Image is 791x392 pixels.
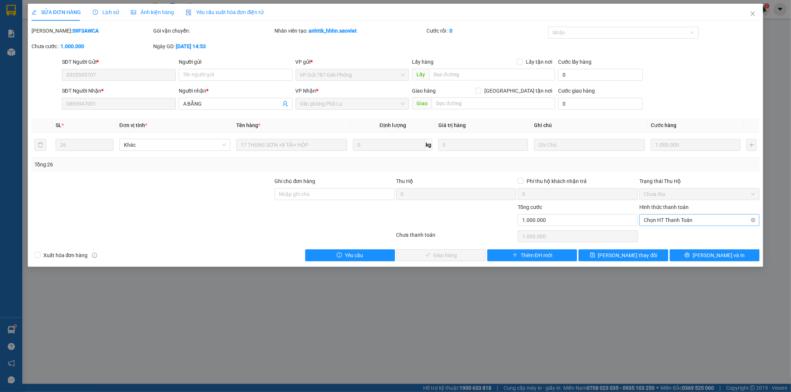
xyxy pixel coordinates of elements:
b: S9F3AWCA [72,28,99,34]
div: VP gửi [296,58,409,66]
button: plusThêm ĐH mới [487,249,577,261]
span: Cước hàng [651,122,676,128]
span: Lịch sử [93,9,119,15]
b: [DATE] 14:53 [176,43,206,49]
span: Yêu cầu xuất hóa đơn điện tử [186,9,264,15]
input: Dọc đường [429,69,555,80]
button: exclamation-circleYêu cầu [305,249,395,261]
span: SỬA ĐƠN HÀNG [32,9,81,15]
span: Chọn HT Thanh Toán [644,215,755,226]
span: printer [685,252,690,258]
button: delete [34,139,46,151]
div: Trạng thái Thu Hộ [639,177,759,185]
div: Ngày GD: [153,42,273,50]
span: Giao hàng [412,88,436,94]
span: info-circle [92,253,97,258]
button: checkGiao hàng [396,249,486,261]
label: Ghi chú đơn hàng [275,178,316,184]
span: Phí thu hộ khách nhận trả [524,177,590,185]
button: plus [746,139,757,151]
span: close [750,11,756,17]
div: Tổng: 26 [34,160,305,169]
span: Văn phòng Phố Lu [300,98,405,109]
span: Lấy hàng [412,59,434,65]
span: Tên hàng [236,122,260,128]
span: exclamation-circle [337,252,342,258]
input: 0 [438,139,528,151]
span: Yêu cầu [345,251,363,259]
span: close-circle [751,218,755,222]
span: Khác [124,139,226,150]
th: Ghi chú [531,118,648,133]
span: Chưa thu [644,189,755,200]
b: anhttk_hhhn.saoviet [309,28,357,34]
span: SL [56,122,62,128]
div: Người gửi [179,58,293,66]
div: Chưa cước : [32,42,152,50]
input: Cước lấy hàng [558,69,643,81]
input: Cước giao hàng [558,98,643,110]
span: Xuất hóa đơn hàng [40,251,91,259]
div: Gói vận chuyển: [153,27,273,35]
b: 0 [449,28,452,34]
label: Cước giao hàng [558,88,595,94]
input: Ghi chú đơn hàng [275,188,395,200]
b: 1.000.000 [60,43,84,49]
span: user-add [282,101,288,107]
span: Lấy tận nơi [523,58,555,66]
div: Người nhận [179,87,293,95]
span: Ảnh kiện hàng [131,9,174,15]
label: Hình thức thanh toán [639,204,689,210]
span: [GEOGRAPHIC_DATA] tận nơi [481,87,555,95]
div: SĐT Người Nhận [62,87,176,95]
button: printer[PERSON_NAME] và In [670,249,759,261]
span: Tổng cước [518,204,542,210]
span: Giá trị hàng [438,122,466,128]
span: clock-circle [93,10,98,15]
span: Thu Hộ [396,178,413,184]
div: Nhân viên tạo: [275,27,425,35]
span: Lấy [412,69,429,80]
span: Định lượng [380,122,406,128]
span: plus [512,252,518,258]
span: Đơn vị tính [119,122,147,128]
span: Giao [412,97,432,109]
img: icon [186,10,192,16]
input: Ghi Chú [534,139,645,151]
div: [PERSON_NAME]: [32,27,152,35]
span: save [590,252,595,258]
div: SĐT Người Gửi [62,58,176,66]
button: save[PERSON_NAME] thay đổi [579,249,668,261]
span: VP Gửi 787 Giải Phóng [300,69,405,80]
div: Cước rồi : [426,27,547,35]
input: Dọc đường [432,97,555,109]
span: kg [425,139,432,151]
button: Close [742,4,763,24]
span: VP Nhận [296,88,316,94]
span: [PERSON_NAME] thay đổi [598,251,657,259]
span: Thêm ĐH mới [521,251,552,259]
label: Cước lấy hàng [558,59,591,65]
span: picture [131,10,136,15]
span: edit [32,10,37,15]
span: [PERSON_NAME] và In [693,251,745,259]
input: VD: Bàn, Ghế [236,139,347,151]
input: 0 [651,139,741,151]
div: Chưa thanh toán [396,231,517,244]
